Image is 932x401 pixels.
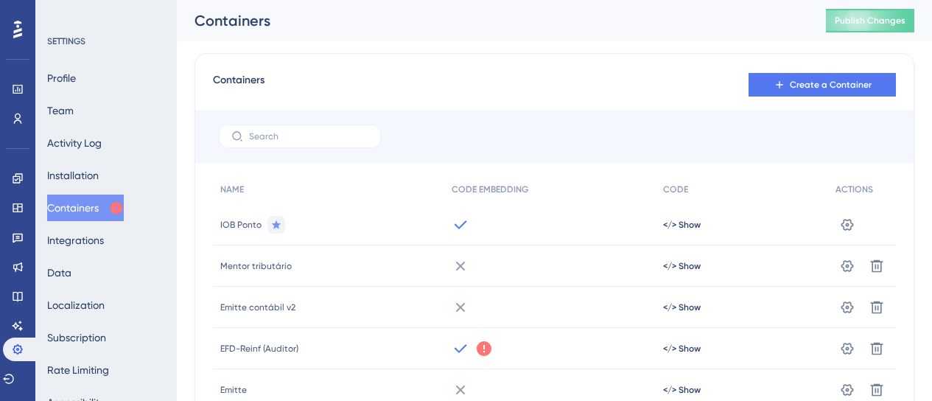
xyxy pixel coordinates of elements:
button: Installation [47,162,99,189]
button: </> Show [663,219,701,231]
button: </> Show [663,384,701,396]
span: Containers [213,72,264,98]
button: Activity Log [47,130,102,156]
span: CODE EMBEDDING [452,184,528,195]
div: SETTINGS [47,35,167,47]
span: IOB Ponto [220,219,262,231]
span: NAME [220,184,244,195]
span: EFD-Reinf (Auditor) [220,343,298,355]
span: Emitte [220,384,247,396]
button: Localization [47,292,105,318]
button: </> Show [663,343,701,355]
button: Rate Limiting [47,357,109,383]
button: Containers [47,195,124,221]
button: Team [47,97,74,124]
span: Mentor tributário [220,260,292,272]
span: Create a Container [790,79,872,91]
button: </> Show [663,301,701,313]
button: Publish Changes [826,9,914,32]
span: Publish Changes [835,15,905,27]
button: Profile [47,65,76,91]
button: Subscription [47,324,106,351]
span: Emitte contábil v2 [220,301,295,313]
button: Create a Container [749,73,896,97]
div: Containers [195,10,789,31]
button: Data [47,259,71,286]
span: CODE [663,184,688,195]
span: ACTIONS [835,184,873,195]
input: Search [249,131,368,142]
button: </> Show [663,260,701,272]
button: Integrations [47,227,104,254]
